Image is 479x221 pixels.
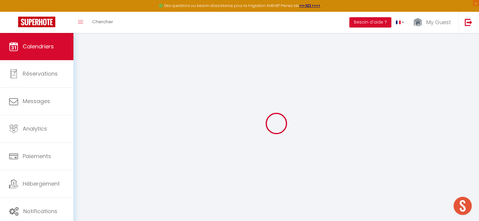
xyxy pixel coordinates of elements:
button: Besoin d'aide ? [349,17,391,28]
span: Messages [23,97,50,105]
img: Super Booking [18,17,55,27]
a: ... My Guest [409,12,458,33]
span: My Guest [426,18,451,26]
span: Paiements [23,152,51,160]
img: ... [413,17,422,28]
span: Chercher [92,18,113,25]
span: Hébergement [23,180,60,187]
span: Calendriers [23,43,54,50]
img: logout [465,18,472,26]
span: Notifications [23,207,57,215]
span: Analytics [23,125,47,132]
div: Ouvrir le chat [454,197,472,215]
a: Chercher [88,12,118,33]
a: >>> ICI <<<< [299,3,320,8]
span: Réservations [23,70,58,77]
